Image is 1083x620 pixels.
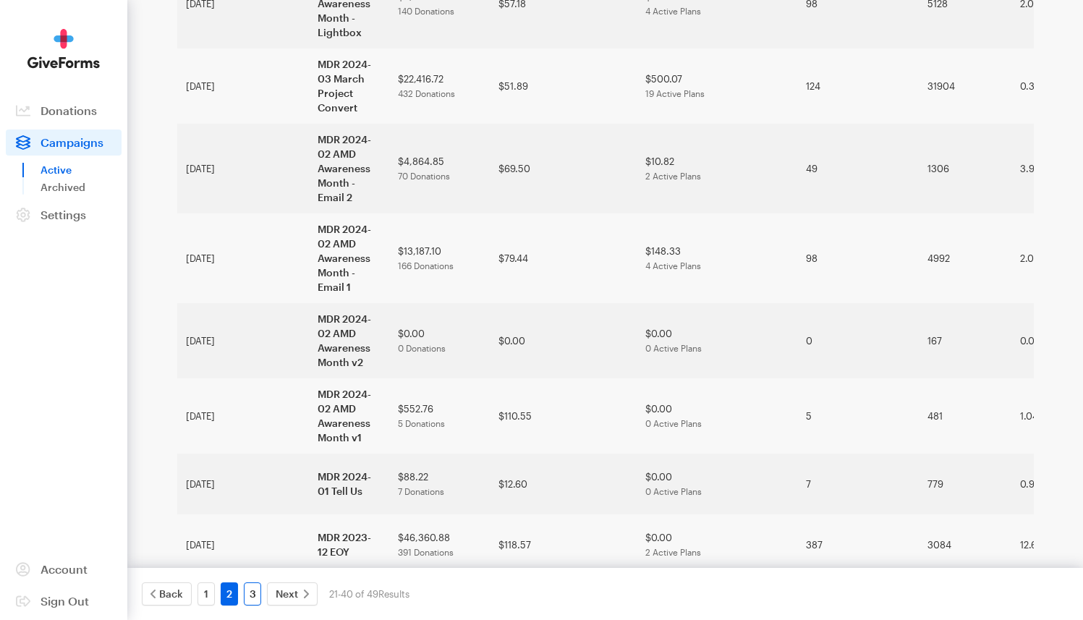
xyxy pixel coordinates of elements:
a: Back [142,582,192,606]
span: Campaigns [41,135,103,149]
td: MDR 2024-02 AMD Awareness Month v1 [309,378,389,454]
td: MDR 2024-01 Tell Us [309,454,389,514]
td: 0 [797,303,919,378]
td: 1306 [919,124,1011,213]
span: 2 Active Plans [645,547,701,557]
td: 124 [797,48,919,124]
td: $118.57 [490,514,637,575]
a: Campaigns [6,129,122,156]
td: $69.50 [490,124,637,213]
td: 4992 [919,213,1011,303]
td: 779 [919,454,1011,514]
span: 4 Active Plans [645,6,701,16]
span: 166 Donations [398,260,454,271]
span: 0 Active Plans [645,418,702,428]
td: $500.07 [637,48,797,124]
a: Donations [6,98,122,124]
span: Back [159,585,183,603]
a: Archived [41,179,122,196]
a: Next [267,582,318,606]
td: [DATE] [177,124,309,213]
td: $46,360.88 [389,514,490,575]
td: [DATE] [177,48,309,124]
span: 5 Donations [398,418,445,428]
td: 5 [797,378,919,454]
td: 481 [919,378,1011,454]
td: $0.00 [637,378,797,454]
span: Account [41,562,88,576]
a: 1 [198,582,215,606]
td: MDR 2024-02 AMD Awareness Month - Email 2 [309,124,389,213]
span: Results [378,588,409,600]
span: 70 Donations [398,171,450,181]
td: 167 [919,303,1011,378]
td: $0.00 [637,454,797,514]
span: 391 Donations [398,547,454,557]
span: 0 Donations [398,343,446,353]
span: 0 Active Plans [645,343,702,353]
td: 31904 [919,48,1011,124]
span: Sign Out [41,594,89,608]
span: 140 Donations [398,6,454,16]
td: MDR 2024-02 AMD Awareness Month v2 [309,303,389,378]
span: 432 Donations [398,88,455,98]
td: $88.22 [389,454,490,514]
td: $0.00 [637,303,797,378]
td: [DATE] [177,514,309,575]
td: [DATE] [177,454,309,514]
td: $0.00 [389,303,490,378]
td: MDR 2023-12 EOY [309,514,389,575]
td: $13,187.10 [389,213,490,303]
span: 0 Active Plans [645,486,702,496]
td: $0.00 [490,303,637,378]
a: Active [41,161,122,179]
span: Next [276,585,298,603]
span: 2 Active Plans [645,171,701,181]
td: $22,416.72 [389,48,490,124]
a: Account [6,556,122,582]
a: Sign Out [6,588,122,614]
td: $0.00 [637,514,797,575]
span: 4 Active Plans [645,260,701,271]
span: 7 Donations [398,486,444,496]
div: 21-40 of 49 [329,582,409,606]
td: 3084 [919,514,1011,575]
td: 98 [797,213,919,303]
td: [DATE] [177,303,309,378]
span: Donations [41,103,97,117]
td: 49 [797,124,919,213]
a: Settings [6,202,122,228]
a: 3 [244,582,261,606]
td: [DATE] [177,213,309,303]
td: $148.33 [637,213,797,303]
td: $110.55 [490,378,637,454]
td: $51.89 [490,48,637,124]
td: $79.44 [490,213,637,303]
td: $10.82 [637,124,797,213]
td: 387 [797,514,919,575]
td: 7 [797,454,919,514]
td: $4,864.85 [389,124,490,213]
td: MDR 2024-03 March Project Convert [309,48,389,124]
td: MDR 2024-02 AMD Awareness Month - Email 1 [309,213,389,303]
td: [DATE] [177,378,309,454]
span: Settings [41,208,86,221]
span: 19 Active Plans [645,88,705,98]
td: $12.60 [490,454,637,514]
img: GiveForms [27,29,100,69]
td: $552.76 [389,378,490,454]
